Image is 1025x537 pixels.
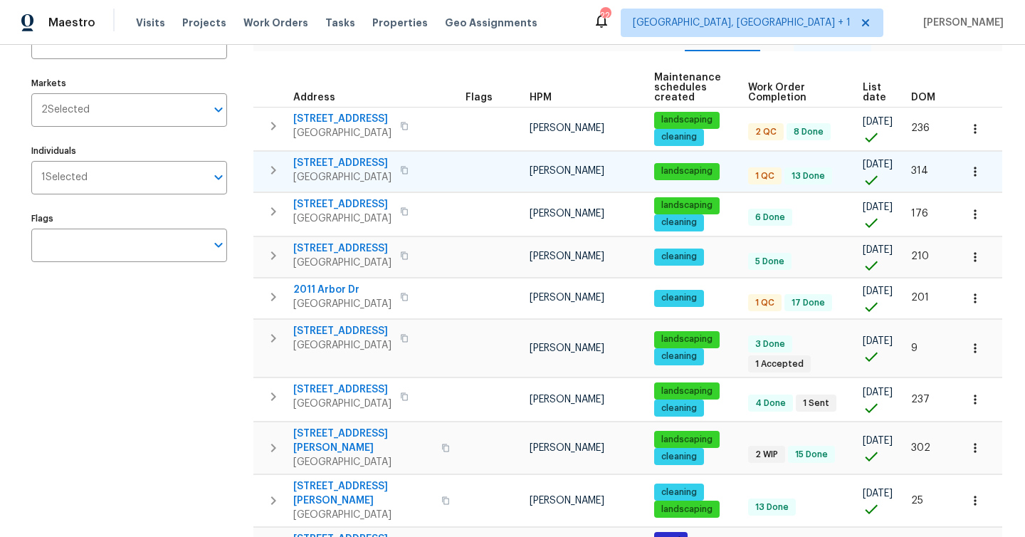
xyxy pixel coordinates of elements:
[748,83,839,103] span: Work Order Completion
[750,338,791,350] span: 3 Done
[293,212,391,226] span: [GEOGRAPHIC_DATA]
[911,443,930,453] span: 302
[656,165,718,177] span: landscaping
[911,123,930,133] span: 236
[31,79,227,88] label: Markets
[788,126,829,138] span: 8 Done
[293,297,391,311] span: [GEOGRAPHIC_DATA]
[293,241,391,256] span: [STREET_ADDRESS]
[750,170,780,182] span: 1 QC
[750,212,791,224] span: 6 Done
[293,455,433,469] span: [GEOGRAPHIC_DATA]
[530,395,604,405] span: [PERSON_NAME]
[911,251,929,261] span: 210
[656,114,718,126] span: landscaping
[863,83,887,103] span: List date
[789,449,834,461] span: 15 Done
[31,147,227,155] label: Individuals
[633,16,851,30] span: [GEOGRAPHIC_DATA], [GEOGRAPHIC_DATA] + 1
[530,293,604,303] span: [PERSON_NAME]
[293,197,391,212] span: [STREET_ADDRESS]
[530,93,552,103] span: HPM
[293,112,391,126] span: [STREET_ADDRESS]
[41,104,90,116] span: 2 Selected
[750,126,782,138] span: 2 QC
[750,449,784,461] span: 2 WIP
[863,336,893,346] span: [DATE]
[466,93,493,103] span: Flags
[530,166,604,176] span: [PERSON_NAME]
[656,451,703,463] span: cleaning
[863,117,893,127] span: [DATE]
[918,16,1004,30] span: [PERSON_NAME]
[911,293,929,303] span: 201
[911,395,930,405] span: 237
[863,436,893,446] span: [DATE]
[293,382,391,397] span: [STREET_ADDRESS]
[656,131,703,143] span: cleaning
[911,209,928,219] span: 176
[293,479,433,508] span: [STREET_ADDRESS][PERSON_NAME]
[182,16,226,30] span: Projects
[863,160,893,170] span: [DATE]
[654,73,724,103] span: Maintenance schedules created
[656,402,703,415] span: cleaning
[797,397,835,410] span: 1 Sent
[293,324,391,338] span: [STREET_ADDRESS]
[786,170,831,182] span: 13 Done
[656,385,718,397] span: landscaping
[863,387,893,397] span: [DATE]
[293,126,391,140] span: [GEOGRAPHIC_DATA]
[656,350,703,363] span: cleaning
[136,16,165,30] span: Visits
[750,501,794,513] span: 13 Done
[293,338,391,353] span: [GEOGRAPHIC_DATA]
[209,235,228,255] button: Open
[530,343,604,353] span: [PERSON_NAME]
[293,156,391,170] span: [STREET_ADDRESS]
[656,217,703,229] span: cleaning
[243,16,308,30] span: Work Orders
[293,170,391,184] span: [GEOGRAPHIC_DATA]
[530,209,604,219] span: [PERSON_NAME]
[293,283,391,297] span: 2011 Arbor Dr
[863,489,893,499] span: [DATE]
[325,18,355,28] span: Tasks
[863,286,893,296] span: [DATE]
[656,251,703,263] span: cleaning
[750,397,792,410] span: 4 Done
[293,256,391,270] span: [GEOGRAPHIC_DATA]
[530,496,604,506] span: [PERSON_NAME]
[656,486,703,499] span: cleaning
[600,9,610,23] div: 22
[530,123,604,133] span: [PERSON_NAME]
[293,427,433,455] span: [STREET_ADDRESS][PERSON_NAME]
[656,504,718,516] span: landscaping
[41,172,88,184] span: 1 Selected
[786,297,831,309] span: 17 Done
[911,93,935,103] span: DOM
[750,256,790,268] span: 5 Done
[209,100,228,120] button: Open
[863,202,893,212] span: [DATE]
[750,358,809,370] span: 1 Accepted
[293,397,391,411] span: [GEOGRAPHIC_DATA]
[656,199,718,212] span: landscaping
[656,292,703,304] span: cleaning
[293,508,433,522] span: [GEOGRAPHIC_DATA]
[445,16,537,30] span: Geo Assignments
[293,93,335,103] span: Address
[911,343,918,353] span: 9
[656,434,718,446] span: landscaping
[372,16,428,30] span: Properties
[530,443,604,453] span: [PERSON_NAME]
[911,166,928,176] span: 314
[656,333,718,345] span: landscaping
[750,297,780,309] span: 1 QC
[48,16,95,30] span: Maestro
[530,251,604,261] span: [PERSON_NAME]
[209,167,228,187] button: Open
[911,496,923,506] span: 25
[31,214,227,223] label: Flags
[863,245,893,255] span: [DATE]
